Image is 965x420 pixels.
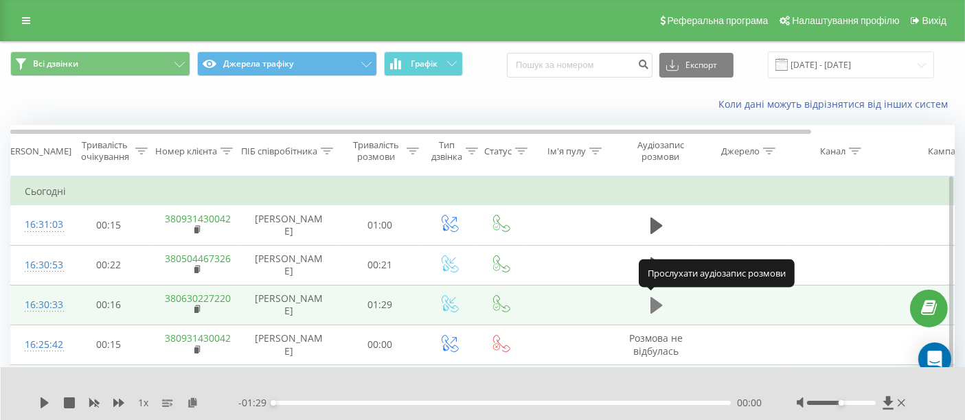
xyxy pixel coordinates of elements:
div: Тривалість очікування [78,139,132,163]
div: 16:30:33 [25,292,52,318]
input: Пошук за номером [507,53,652,78]
div: Канал [820,145,845,157]
span: Реферальна програма [668,15,769,26]
td: 00:16 [66,285,152,325]
td: 00:22 [66,245,152,285]
span: - 01:29 [238,396,273,410]
div: Статус [484,145,512,157]
div: ПІБ співробітника [241,145,317,157]
td: 00:00 [337,325,423,364]
td: 00:15 [66,205,152,245]
td: 00:15 [66,325,152,364]
span: 1 x [138,396,148,410]
span: Розмова не відбулась [630,331,683,357]
button: Експорт [659,53,734,78]
button: Джерела трафіку [197,51,377,76]
div: 16:25:42 [25,331,52,358]
div: Номер клієнта [155,145,217,157]
a: 380931430042 [166,212,231,225]
div: Accessibility label [839,400,844,406]
td: 00:19 [66,365,152,405]
div: Джерело [721,145,760,157]
td: 01:29 [337,285,423,325]
span: Всі дзвінки [33,58,78,69]
td: 00:50 [337,365,423,405]
div: [PERSON_NAME] [2,145,71,157]
div: Прослухати аудіозапис розмови [639,259,795,287]
a: 380931430042 [166,331,231,345]
div: Ім'я пулу [547,145,586,157]
div: Тривалість розмови [349,139,403,163]
div: 16:30:53 [25,252,52,279]
div: Аудіозапис розмови [627,139,694,163]
div: 16:31:03 [25,211,52,238]
div: Accessibility label [271,400,276,406]
td: [PERSON_NAME] [241,245,337,285]
a: Коли дані можуть відрізнятися вiд інших систем [718,97,955,110]
button: Графік [384,51,463,76]
span: 00:00 [738,396,762,410]
td: [PERSON_NAME] [241,365,337,405]
a: 380504467326 [166,252,231,265]
span: Вихід [922,15,946,26]
a: 380630227220 [166,292,231,305]
span: Налаштування профілю [792,15,899,26]
div: Open Intercom Messenger [918,342,951,375]
span: Графік [411,59,438,69]
td: [PERSON_NAME] [241,285,337,325]
div: Тип дзвінка [431,139,462,163]
td: 00:21 [337,245,423,285]
td: [PERSON_NAME] [241,325,337,364]
td: 01:00 [337,205,423,245]
td: [PERSON_NAME] [241,205,337,245]
button: Всі дзвінки [10,51,190,76]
